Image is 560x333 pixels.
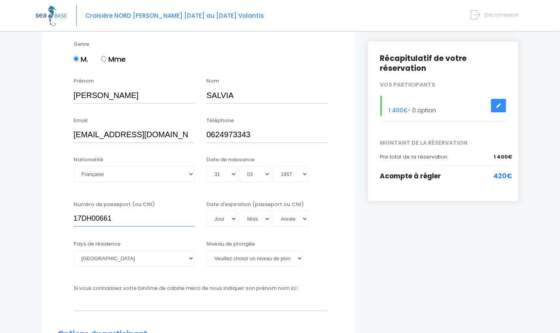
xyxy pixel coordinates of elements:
span: 1 400€ [494,153,512,161]
input: M. [74,56,79,61]
label: Niveau de plongée [206,240,255,248]
label: Prénom [74,77,94,85]
label: Numéro de passeport (ou CNI) [74,201,155,208]
label: Genre [74,40,89,48]
label: Date d'expiration (passeport ou CNI) [206,201,304,208]
span: Acompte à régler [380,171,441,181]
label: Nationalité [74,156,103,164]
span: Croisière NORD [PERSON_NAME] [DATE] au [DATE] Volantis [85,11,264,20]
span: 1 400€ [388,106,408,114]
span: Déconnexion [485,11,519,19]
label: Nom [206,77,219,85]
input: Mme [101,56,106,61]
label: Pays de résidence [74,240,121,248]
div: - 0 option [374,96,512,116]
label: M. [74,54,88,64]
span: Prix total de la réservation [380,153,447,161]
span: MONTANT DE LA RÉSERVATION [374,139,512,147]
label: Téléphone [206,117,234,125]
label: Mme [101,54,126,64]
span: 420€ [493,171,512,182]
div: VOS PARTICIPANTS [374,81,512,89]
h2: Récapitulatif de votre réservation [380,53,506,73]
label: Si vous connaissez votre binôme de cabine merci de nous indiquer son prénom nom ici : [74,284,299,292]
label: Email [74,117,88,125]
label: Date de naissance [206,156,255,164]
